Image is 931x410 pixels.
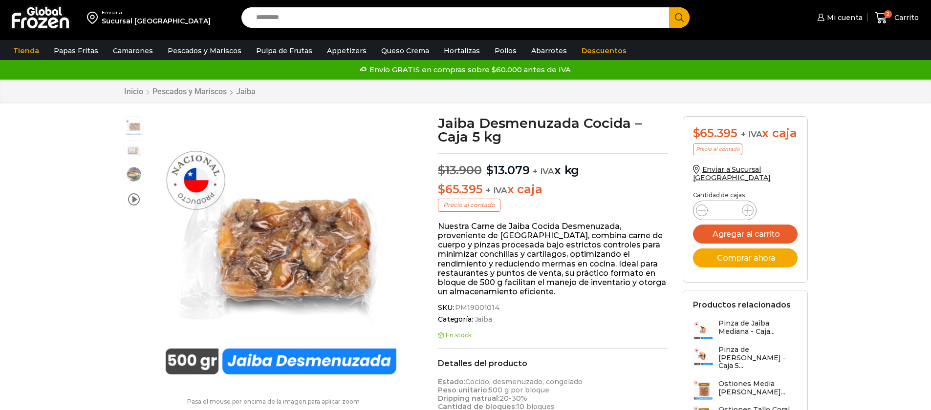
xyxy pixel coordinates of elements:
[693,380,798,401] a: Ostiones Media [PERSON_NAME]...
[718,380,798,396] h3: Ostiones Media [PERSON_NAME]...
[438,153,668,178] p: x kg
[124,117,144,136] span: jaiba
[108,41,158,60] a: Camarones
[486,185,507,195] span: + IVA
[152,87,227,96] a: Pescados y Mariscos
[741,129,762,139] span: + IVA
[884,10,892,18] span: 2
[693,126,700,140] span: $
[124,87,256,96] nav: Breadcrumb
[163,41,246,60] a: Pescados y Mariscos
[439,41,485,60] a: Hortalizas
[438,182,482,196] bdi: 65.395
[473,315,492,324] a: Jaiba
[124,141,144,160] span: jaiba-2
[486,163,529,177] bdi: 13.079
[490,41,521,60] a: Pollos
[872,6,921,29] a: 2 Carrito
[454,304,500,312] span: PM19001014
[124,164,144,184] span: plato-jaiba
[693,319,798,340] a: Pinza de Jaiba Mediana - Caja...
[693,165,771,182] a: Enviar a Sucursal [GEOGRAPHIC_DATA]
[102,16,211,26] div: Sucursal [GEOGRAPHIC_DATA]
[693,192,798,199] p: Cantidad de cajas
[718,319,798,336] h3: Pinza de Jaiba Mediana - Caja...
[693,346,798,375] a: Pinza de [PERSON_NAME] - Caja 5...
[124,87,144,96] a: Inicio
[718,346,798,370] h3: Pinza de [PERSON_NAME] - Caja 5...
[438,332,668,339] p: En stock
[438,304,668,312] span: SKU:
[693,143,742,155] p: Precio al contado
[715,204,734,217] input: Product quantity
[438,315,668,324] span: Categoría:
[438,359,668,368] h2: Detalles del producto
[438,163,445,177] span: $
[102,9,211,16] div: Enviar a
[533,166,554,176] span: + IVA
[669,7,690,28] button: Search button
[693,225,798,244] button: Agregar al carrito
[376,41,434,60] a: Queso Crema
[438,394,499,403] strong: Dripping natrual:
[438,182,445,196] span: $
[526,41,572,60] a: Abarrotes
[87,9,102,26] img: address-field-icon.svg
[124,398,424,405] p: Pasa el mouse por encima de la imagen para aplicar zoom
[577,41,631,60] a: Descuentos
[251,41,317,60] a: Pulpa de Frutas
[693,248,798,267] button: Comprar ahora
[693,126,737,140] bdi: 65.395
[438,222,668,297] p: Nuestra Carne de Jaiba Cocida Desmenuzada, proveniente de [GEOGRAPHIC_DATA], combina carne de cue...
[322,41,371,60] a: Appetizers
[49,41,103,60] a: Papas Fritas
[815,8,863,27] a: Mi cuenta
[892,13,919,22] span: Carrito
[438,386,489,394] strong: Peso unitario:
[236,87,256,96] a: Jaiba
[8,41,44,60] a: Tienda
[486,163,494,177] span: $
[824,13,863,22] span: Mi cuenta
[438,199,500,211] p: Precio al contado
[438,163,481,177] bdi: 13.900
[438,116,668,143] h1: Jaiba Desmenuzada Cocida – Caja 5 kg
[438,183,668,197] p: x caja
[693,300,791,309] h2: Productos relacionados
[693,126,798,141] div: x caja
[438,377,465,386] strong: Estado:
